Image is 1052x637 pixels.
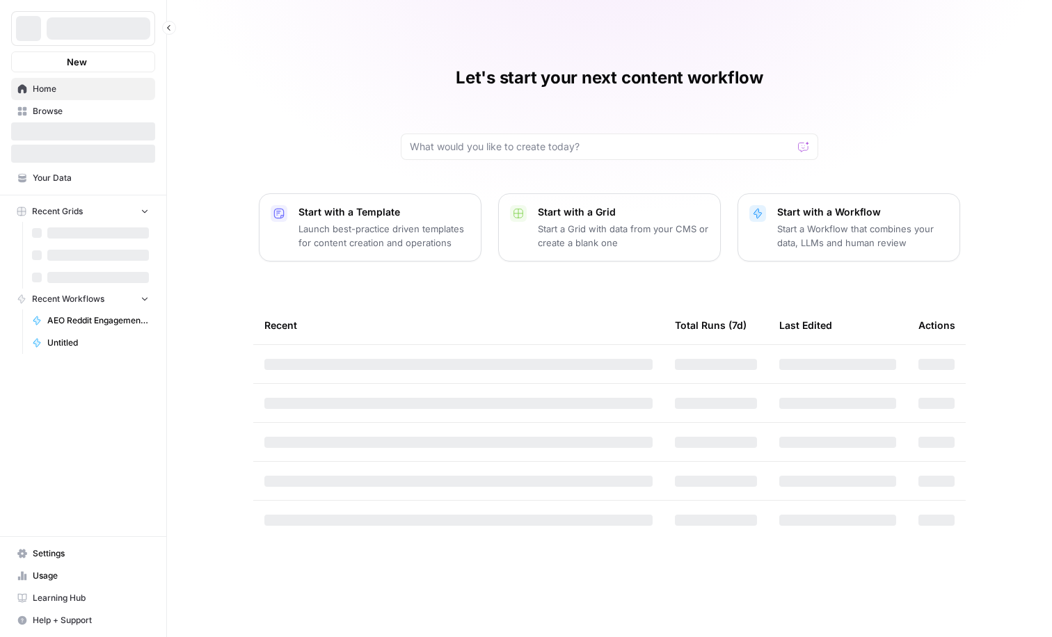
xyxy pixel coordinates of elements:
a: Your Data [11,167,155,189]
p: Start a Grid with data from your CMS or create a blank one [538,222,709,250]
button: Start with a GridStart a Grid with data from your CMS or create a blank one [498,193,721,261]
a: Settings [11,542,155,565]
a: Home [11,78,155,100]
h1: Let's start your next content workflow [456,67,763,89]
a: Usage [11,565,155,587]
p: Start with a Template [298,205,470,219]
p: Start with a Workflow [777,205,948,219]
span: Learning Hub [33,592,149,604]
span: Untitled [47,337,149,349]
button: Recent Grids [11,201,155,222]
span: Browse [33,105,149,118]
button: New [11,51,155,72]
div: Total Runs (7d) [675,306,747,344]
button: Help + Support [11,609,155,631]
input: What would you like to create today? [410,140,792,154]
span: Help + Support [33,614,149,627]
span: Usage [33,570,149,582]
p: Start with a Grid [538,205,709,219]
a: Learning Hub [11,587,155,609]
p: Launch best-practice driven templates for content creation and operations [298,222,470,250]
a: Untitled [26,332,155,354]
button: Recent Workflows [11,289,155,309]
div: Last Edited [779,306,832,344]
span: Recent Grids [32,205,83,218]
span: Home [33,83,149,95]
span: AEO Reddit Engagement - Fork [47,314,149,327]
span: New [67,55,87,69]
span: Your Data [33,172,149,184]
a: AEO Reddit Engagement - Fork [26,309,155,332]
button: Start with a WorkflowStart a Workflow that combines your data, LLMs and human review [738,193,960,261]
span: Recent Workflows [32,293,104,305]
div: Actions [918,306,955,344]
span: Settings [33,547,149,560]
div: Recent [264,306,653,344]
a: Browse [11,100,155,122]
button: Start with a TemplateLaunch best-practice driven templates for content creation and operations [259,193,481,261]
p: Start a Workflow that combines your data, LLMs and human review [777,222,948,250]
